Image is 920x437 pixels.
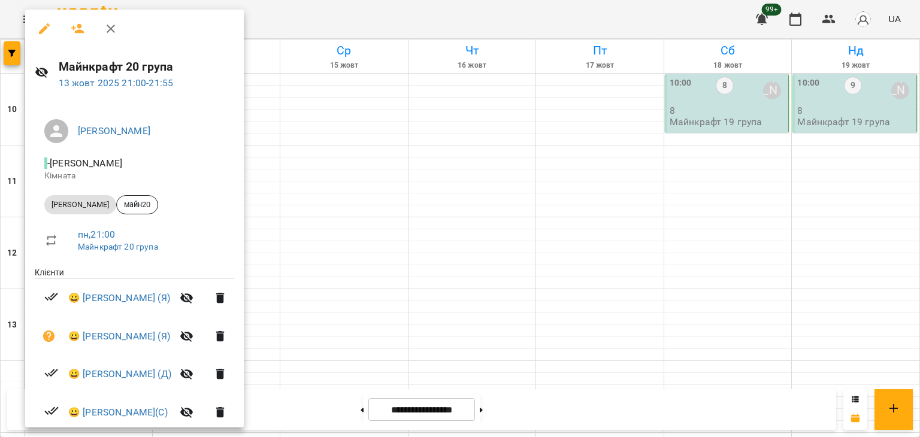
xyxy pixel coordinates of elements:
[68,329,170,344] a: 😀 [PERSON_NAME] (Я)
[44,403,59,418] svg: Візит сплачено
[44,199,116,210] span: [PERSON_NAME]
[44,366,59,380] svg: Візит сплачено
[44,290,59,304] svg: Візит сплачено
[35,322,63,351] button: Візит ще не сплачено. Додати оплату?
[78,125,150,136] a: [PERSON_NAME]
[68,367,171,381] a: 😀 [PERSON_NAME] (Д)
[117,199,158,210] span: майн20
[44,170,225,182] p: Кімната
[68,405,168,420] a: 😀 [PERSON_NAME](С)
[59,57,235,76] h6: Майнкрафт 20 група
[68,291,170,305] a: 😀 [PERSON_NAME] (Я)
[59,77,174,89] a: 13 жовт 2025 21:00-21:55
[78,229,115,240] a: пн , 21:00
[116,195,158,214] div: майн20
[78,242,158,251] a: Майнкрафт 20 група
[44,157,125,169] span: - [PERSON_NAME]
